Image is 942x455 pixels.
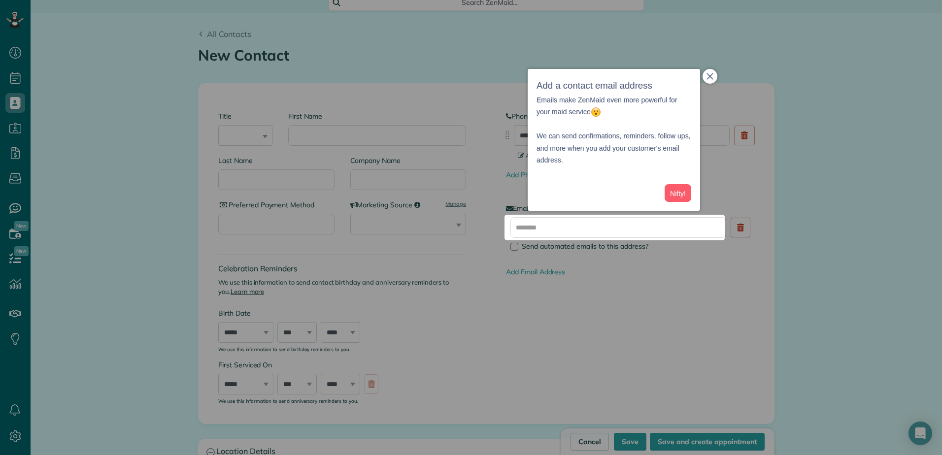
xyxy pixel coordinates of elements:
[537,78,691,94] h3: Add a contact email address
[665,184,691,202] button: Nifty!
[591,107,601,117] img: :open_mouth:
[537,94,691,118] p: Emails make ZenMaid even more powerful for your maid service
[528,69,700,211] div: Add a contact email addressEmails make ZenMaid even more powerful for your maid service We can se...
[537,118,691,166] p: We can send confirmations, reminders, follow ups, and more when you add your customer's email add...
[703,69,717,84] button: close,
